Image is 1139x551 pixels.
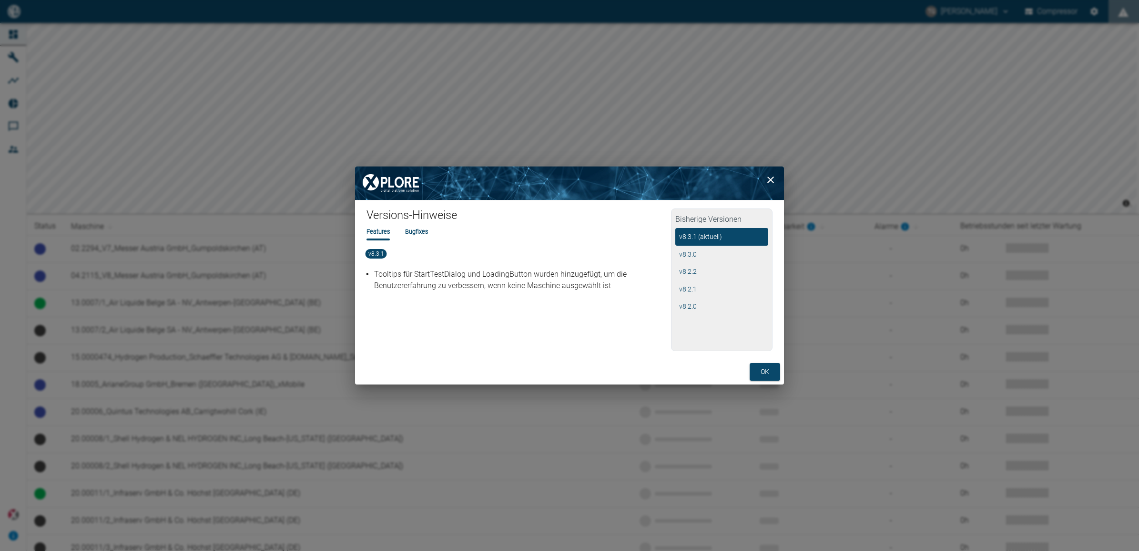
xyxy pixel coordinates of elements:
button: ok [750,363,780,381]
li: Bugfixes [405,227,428,236]
img: XPLORE Logo [355,166,427,200]
button: close [761,170,780,189]
button: v8.2.1 [675,281,768,298]
button: v8.2.0 [675,298,768,315]
p: Tooltips für StartTestDialog und LoadingButton wurden hinzugefügt, um die Benutzererfahrung zu ve... [374,269,668,291]
h2: Bisherige Versionen [675,213,768,228]
span: v8.3.1 [366,249,387,259]
button: v8.2.2 [675,263,768,281]
button: v8.3.1 (aktuell) [675,228,768,246]
button: v8.3.0 [675,246,768,263]
img: background image [355,166,784,200]
h1: Versions-Hinweise [366,208,671,227]
li: Features [366,227,390,236]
